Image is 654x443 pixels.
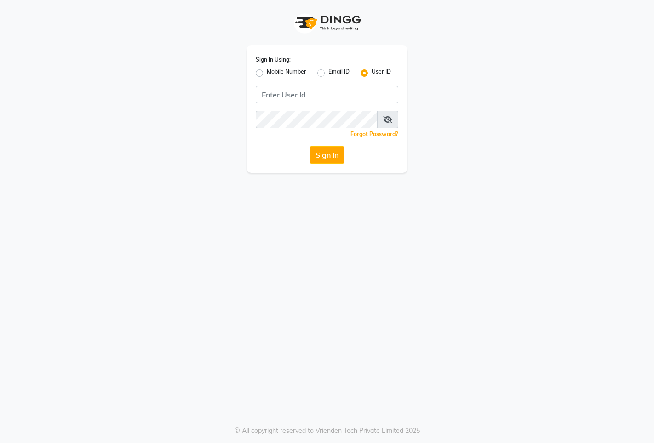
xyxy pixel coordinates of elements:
label: Sign In Using: [256,56,291,64]
label: Email ID [328,68,350,79]
input: Username [256,86,398,103]
img: logo1.svg [290,9,364,36]
label: User ID [372,68,391,79]
button: Sign In [310,146,344,164]
a: Forgot Password? [350,131,398,137]
input: Username [256,111,378,128]
label: Mobile Number [267,68,306,79]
